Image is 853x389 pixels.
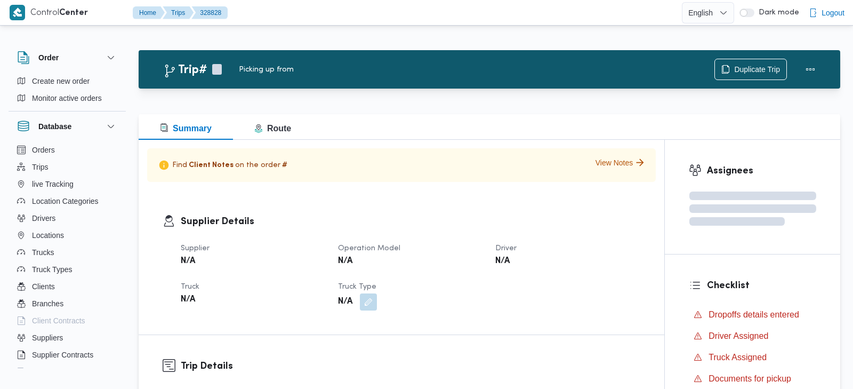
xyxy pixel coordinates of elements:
[709,310,799,319] span: Dropoffs details entered
[181,283,199,290] span: Truck
[156,157,289,173] p: Find on the order
[13,158,122,176] button: Trips
[32,195,99,208] span: Location Categories
[13,90,122,107] button: Monitor active orders
[13,312,122,329] button: Client Contracts
[13,176,122,193] button: live Tracking
[13,210,122,227] button: Drivers
[160,124,212,133] span: Summary
[32,92,102,105] span: Monitor active orders
[32,280,55,293] span: Clients
[32,161,49,173] span: Trips
[754,9,799,17] span: Dark mode
[689,370,816,387] button: Documents for pickup
[181,255,195,268] b: N/A
[189,161,234,170] span: Client Notes
[13,193,122,210] button: Location Categories
[804,2,849,23] button: Logout
[13,141,122,158] button: Orders
[338,283,376,290] span: Truck Type
[689,328,816,345] button: Driver Assigned
[13,261,122,278] button: Truck Types
[9,141,126,372] div: Database
[32,263,72,276] span: Truck Types
[32,178,74,190] span: live Tracking
[38,120,71,133] h3: Database
[495,245,517,252] span: Driver
[707,164,816,178] h3: Assignees
[13,244,122,261] button: Trucks
[163,6,194,19] button: Trips
[181,215,640,229] h3: Supplier Details
[689,349,816,366] button: Truck Assigned
[32,144,55,156] span: Orders
[13,73,122,90] button: Create new order
[707,279,816,293] h3: Checklist
[734,63,780,76] span: Duplicate Trip
[709,330,768,343] span: Driver Assigned
[254,124,291,133] span: Route
[338,255,352,268] b: N/A
[32,297,63,310] span: Branches
[495,255,510,268] b: N/A
[239,64,714,75] div: Picking up from
[282,161,287,170] span: #
[133,6,165,19] button: Home
[32,229,64,242] span: Locations
[13,278,122,295] button: Clients
[17,51,117,64] button: Order
[13,363,122,380] button: Devices
[709,351,767,364] span: Truck Assigned
[32,246,54,259] span: Trucks
[59,9,88,17] b: Center
[32,348,93,361] span: Supplier Contracts
[709,374,791,383] span: Documents for pickup
[338,296,352,308] b: N/A
[191,6,228,19] button: 328828
[9,73,126,111] div: Order
[822,6,844,19] span: Logout
[181,293,195,306] b: N/A
[338,245,400,252] span: Operation Model
[709,353,767,362] span: Truck Assigned
[13,329,122,346] button: Suppliers
[709,372,791,385] span: Documents for pickup
[32,331,63,344] span: Suppliers
[163,63,207,77] h2: Trip#
[32,314,85,327] span: Client Contracts
[17,120,117,133] button: Database
[181,245,210,252] span: Supplier
[32,366,59,378] span: Devices
[714,59,787,80] button: Duplicate Trip
[709,308,799,321] span: Dropoffs details entered
[181,359,640,374] h3: Trip Details
[13,227,122,244] button: Locations
[13,295,122,312] button: Branches
[596,157,648,168] button: View Notes
[709,331,768,340] span: Driver Assigned
[13,346,122,363] button: Supplier Contracts
[800,59,821,80] button: Actions
[38,51,59,64] h3: Order
[10,5,25,20] img: X8yXhbKr1z7QwAAAABJRU5ErkJggg==
[32,212,55,225] span: Drivers
[32,75,90,88] span: Create new order
[689,306,816,323] button: Dropoffs details entered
